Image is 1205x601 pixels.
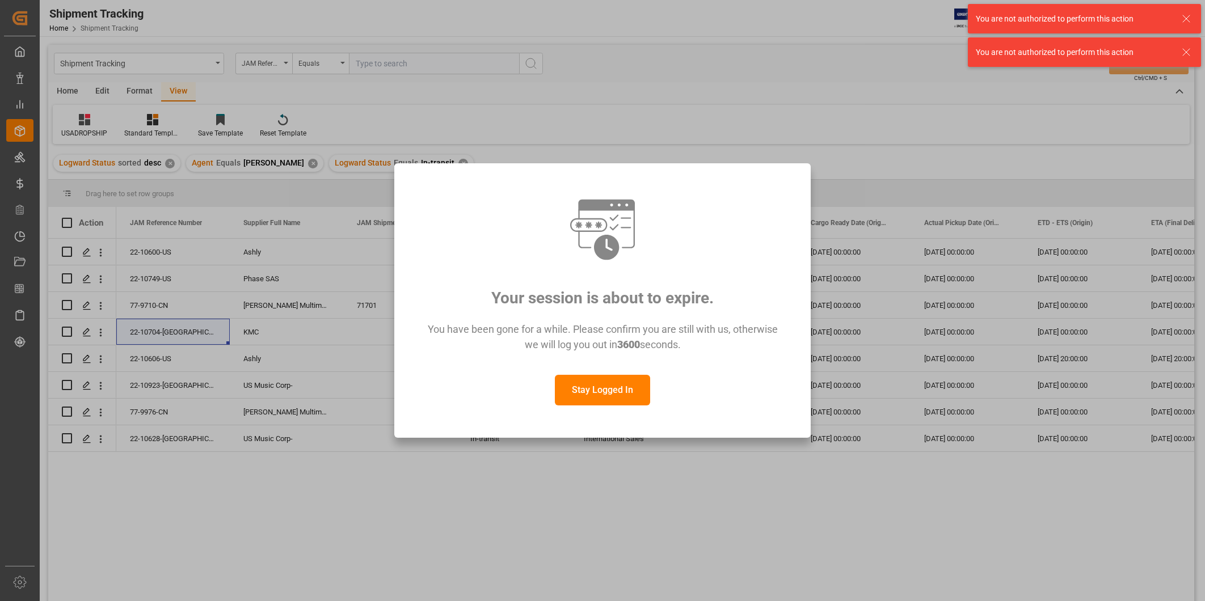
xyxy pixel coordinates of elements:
[415,264,790,310] div: Your session is about to expire.
[976,13,1171,25] div: You are not authorized to perform this action
[415,310,790,375] div: You have been gone for a while. Please confirm you are still with us, otherwise we will log you o...
[617,338,640,350] span: 3600
[976,46,1171,58] div: You are not authorized to perform this action
[555,375,650,405] button: Stay Logged In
